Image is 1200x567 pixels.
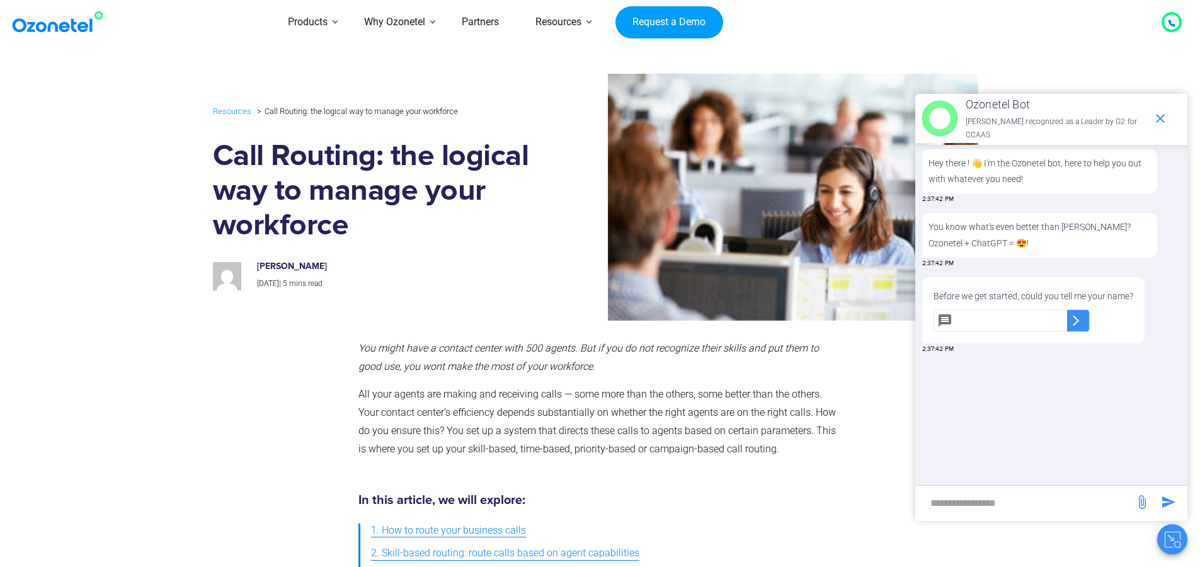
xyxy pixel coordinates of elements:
span: 5 [283,279,287,288]
span: 2:37:42 PM [922,195,954,204]
img: header [922,100,958,137]
a: Request a Demo [615,6,723,39]
p: All your agents are making and receiving calls — some more than the others, some better than the ... [358,386,837,458]
span: end chat or minimize [1148,106,1173,131]
p: Ozonetel Bot [966,94,1146,115]
span: send message [1156,490,1181,515]
img: b1a9a1d8ee508b1743aa4a8aff369c15c71583b4234ac532cedb3fdd22b562e0 [213,262,241,290]
span: 2:37:42 PM [922,259,954,268]
span: mins read [289,279,323,288]
h1: Call Routing: the logical way to manage your workforce [213,139,536,243]
span: 2. Skill-based routing: route calls based on agent capabilities [371,544,639,563]
em: You might have a contact center with 500 agents. But if you do not recognize their skills and put... [358,342,819,372]
p: [PERSON_NAME] recognized as a Leader by G2 for CCAAS [966,115,1146,142]
p: You know what's even better than [PERSON_NAME]? Ozonetel + ChatGPT = 😍! [929,219,1151,251]
h6: [PERSON_NAME] [257,261,523,272]
span: send message [1129,490,1155,515]
a: Resources [213,104,251,118]
div: new-msg-input [922,492,1128,515]
a: 2. Skill-based routing: route calls based on agent capabilities [371,542,639,565]
span: 2:37:42 PM [922,345,954,354]
p: Before we get started, could you tell me your name? [934,289,1133,304]
p: Hey there ! 👋 I'm the Ozonetel bot, here to help you out with whatever you need! [929,156,1151,187]
button: Close chat [1157,524,1187,554]
li: Call Routing: the logical way to manage your workforce [254,103,458,119]
h5: In this article, we will explore: [358,494,837,507]
a: 1. How to route your business calls [371,519,526,542]
span: [DATE] [257,279,279,288]
span: 1. How to route your business calls [371,522,526,540]
p: | [257,277,523,291]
